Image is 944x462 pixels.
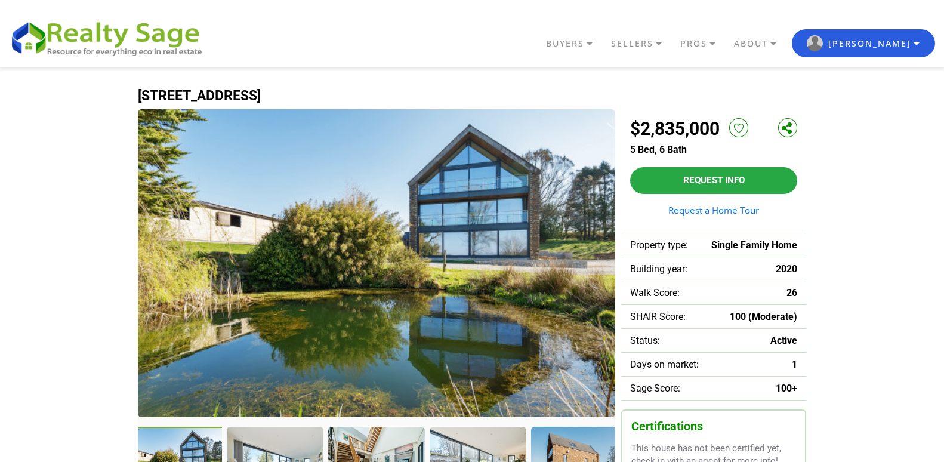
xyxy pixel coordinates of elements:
a: SELLERS [608,33,677,54]
a: Request a Home Tour [630,206,797,215]
span: Walk Score: [630,287,680,298]
span: Single Family Home [711,239,797,251]
img: RS user logo [807,35,823,51]
span: Building year: [630,263,687,275]
h2: $2,835,000 [630,118,720,139]
span: 100+ [776,383,797,394]
a: BUYERS [543,33,608,54]
a: PROS [677,33,731,54]
h3: Certifications [631,420,796,433]
span: 5 Bed, 6 Bath [630,144,687,155]
span: SHAIR Score: [630,311,686,322]
button: Request Info [630,167,797,194]
button: RS user logo [PERSON_NAME] [792,29,935,57]
span: Sage Score: [630,383,680,394]
h1: [STREET_ADDRESS] [138,88,806,103]
span: 26 [786,287,797,298]
span: Property type: [630,239,688,251]
span: 1 [792,359,797,370]
span: Status: [630,335,660,346]
img: REALTY SAGE [9,18,212,57]
span: 100 (Moderate) [730,311,797,322]
span: 2020 [776,263,797,275]
span: Days on market: [630,359,699,370]
span: Active [770,335,797,346]
a: ABOUT [731,33,792,54]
